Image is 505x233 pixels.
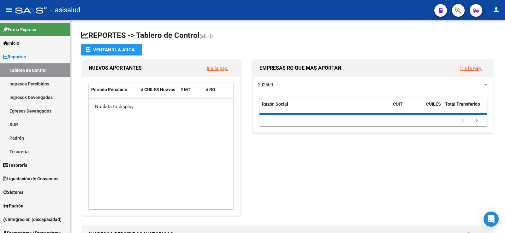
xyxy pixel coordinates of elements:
[203,83,229,96] datatable-header-cell: # RG
[3,175,58,182] span: Liquidación de Convenios
[3,26,36,33] span: Firma Express
[141,87,175,92] span: # CUILES Nuevos
[89,65,142,71] span: NUEVOS APORTANTES
[3,53,26,60] span: Reportes
[3,189,24,196] span: Sistema
[471,117,483,124] a: go to next page
[50,3,80,17] span: - asisalud
[443,97,487,118] datatable-header-cell: Total Transferido
[138,83,178,96] datatable-header-cell: # CUILES Nuevos
[460,66,482,71] a: Ir a la pág.
[207,66,229,71] a: Ir a la pág.
[5,6,13,14] mat-icon: menu
[455,62,487,74] button: Ir a la pág.
[89,83,138,96] datatable-header-cell: Período Percibido
[390,97,424,118] datatable-header-cell: CUIT
[492,6,500,14] mat-icon: person
[81,44,142,55] button: Ventanilla ARCA
[259,65,341,71] span: EMPRESAS RG QUE MAS APORTAN
[262,102,288,107] span: Razón Social
[426,102,441,107] span: CUILES
[393,102,403,107] span: CUIT
[181,87,191,92] span: # MT
[3,202,23,209] span: Padrón
[3,216,62,223] span: Integración (discapacidad)
[202,62,234,74] button: Ir a la pág.
[484,212,499,227] div: Open Intercom Messenger
[86,44,137,55] div: Ventanilla ARCA
[206,87,215,92] span: # RG
[3,162,27,169] span: Tesorería
[259,97,390,118] datatable-header-cell: Razón Social
[445,102,480,107] span: Total Transferido
[91,87,127,92] span: Período Percibido
[258,82,273,88] span: 202509
[424,97,443,118] datatable-header-cell: CUILES
[81,30,495,41] h1: REPORTES -> Tablero de Control
[3,40,19,47] span: Inicio
[178,83,203,96] datatable-header-cell: # MT
[89,99,233,114] div: No data to display
[199,33,213,39] span: (alt+t)
[457,117,469,124] a: go to previous page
